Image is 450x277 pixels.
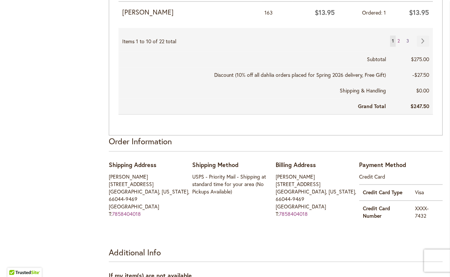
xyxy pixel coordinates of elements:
[261,1,292,28] td: 163
[122,7,257,17] strong: [PERSON_NAME]
[411,200,443,224] td: XXXX-7432
[109,246,161,257] strong: Additional Info
[109,173,192,218] address: [PERSON_NAME] [STREET_ADDRESS] [GEOGRAPHIC_DATA], [US_STATE], 66044-9469 [GEOGRAPHIC_DATA] T:
[276,173,359,218] address: [PERSON_NAME] [STREET_ADDRESS] [GEOGRAPHIC_DATA], [US_STATE], 66044-9469 [GEOGRAPHIC_DATA] T:
[192,173,276,195] div: USPS - Priority Mail - Shipping at standard time for your area (No Pickups Available)
[405,35,411,47] a: 3
[409,8,429,17] span: $13.95
[411,184,443,200] td: Visa
[118,51,389,67] th: Subtotal
[276,161,316,169] span: Billing Address
[358,103,386,110] strong: Grand Total
[122,38,176,45] span: Items 1 to 10 of 22 total
[6,251,26,271] iframe: Launch Accessibility Center
[411,56,429,63] span: $275.00
[109,161,156,169] span: Shipping Address
[359,173,443,180] dt: Credit Card
[416,87,429,94] span: $0.00
[109,136,172,147] strong: Order Information
[192,161,238,169] span: Shipping Method
[411,103,429,110] span: $247.50
[315,8,335,17] span: $13.95
[397,38,400,44] span: 2
[359,200,411,224] th: Credit Card Number
[392,38,394,44] span: 1
[412,71,429,78] span: -$27.50
[362,9,384,16] span: Ordered
[279,210,308,217] a: 7858404018
[112,210,141,217] a: 7858404018
[118,83,389,98] th: Shipping & Handling
[396,35,402,47] a: 2
[359,184,411,200] th: Credit Card Type
[406,38,409,44] span: 3
[359,161,406,169] span: Payment Method
[118,67,389,83] th: Discount (10% off all dahlia orders placed for Spring 2026 delivery, Free Gift)
[384,9,386,16] span: 1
